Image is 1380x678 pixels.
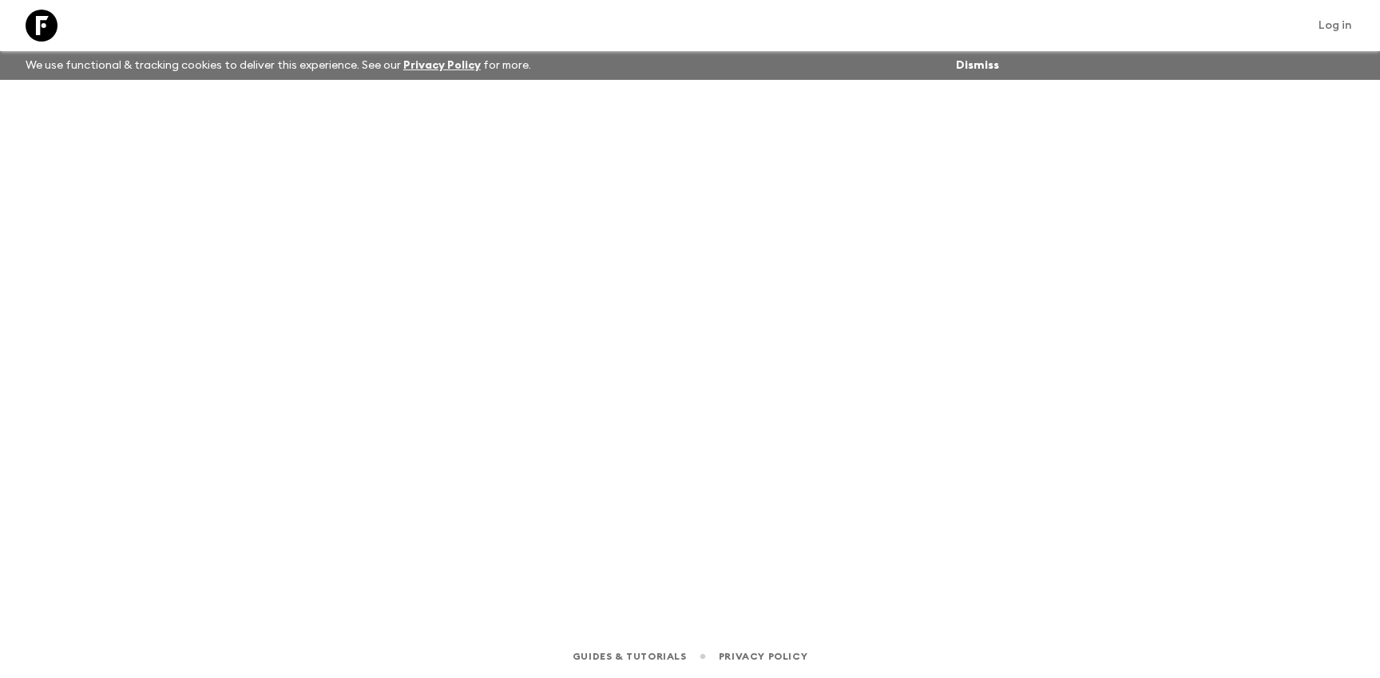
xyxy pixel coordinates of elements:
p: We use functional & tracking cookies to deliver this experience. See our for more. [19,51,537,80]
a: Privacy Policy [403,60,481,71]
a: Log in [1310,14,1361,37]
button: Dismiss [952,54,1003,77]
a: Privacy Policy [719,648,807,665]
a: Guides & Tutorials [573,648,687,665]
